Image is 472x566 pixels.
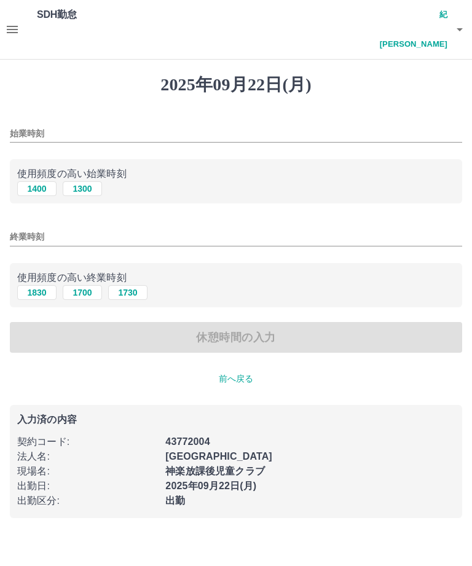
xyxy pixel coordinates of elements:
p: 使用頻度の高い終業時刻 [17,270,455,285]
button: 1730 [108,285,147,300]
button: 1300 [63,181,102,196]
p: 契約コード : [17,434,158,449]
b: 2025年09月22日(月) [165,481,256,491]
b: 出勤 [165,495,185,506]
button: 1700 [63,285,102,300]
button: 1400 [17,181,57,196]
p: 出勤日 : [17,479,158,493]
p: 使用頻度の高い始業時刻 [17,167,455,181]
b: [GEOGRAPHIC_DATA] [165,451,272,462]
b: 神楽放課後児童クラブ [165,466,265,476]
button: 1830 [17,285,57,300]
p: 出勤区分 : [17,493,158,508]
h1: 2025年09月22日(月) [10,74,462,95]
p: 現場名 : [17,464,158,479]
p: 法人名 : [17,449,158,464]
p: 入力済の内容 [17,415,455,425]
b: 43772004 [165,436,210,447]
p: 前へ戻る [10,372,462,385]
